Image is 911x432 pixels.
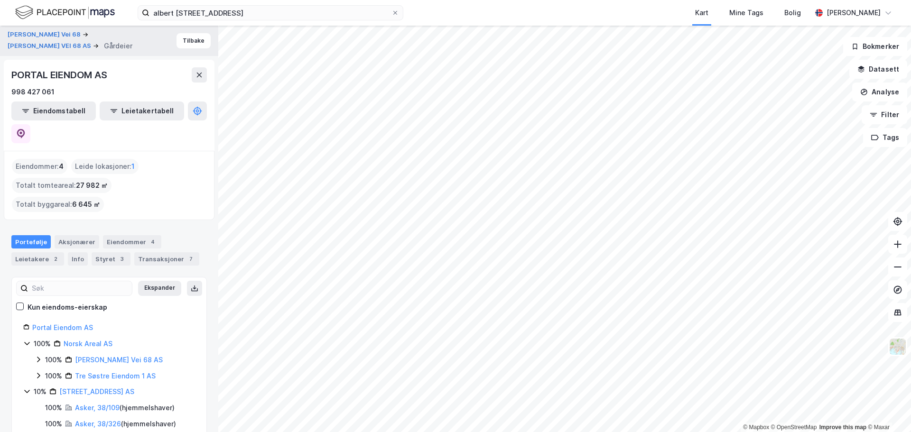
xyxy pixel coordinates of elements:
[12,197,104,212] div: Totalt byggareal :
[12,178,112,193] div: Totalt tomteareal :
[75,372,156,380] a: Tre Søstre Eiendom 1 AS
[34,338,51,349] div: 100%
[51,254,60,264] div: 2
[11,101,96,120] button: Eiendomstabell
[695,7,708,18] div: Kart
[149,6,391,20] input: Søk på adresse, matrikkel, gårdeiere, leietakere eller personer
[8,41,93,51] button: [PERSON_NAME] VEI 68 AS
[59,161,64,172] span: 4
[76,180,108,191] span: 27 982 ㎡
[59,387,134,395] a: [STREET_ADDRESS] AS
[864,386,911,432] iframe: Chat Widget
[843,37,907,56] button: Bokmerker
[45,402,62,414] div: 100%
[784,7,801,18] div: Bolig
[138,281,181,296] button: Ekspander
[55,235,99,248] div: Aksjonærer
[863,128,907,147] button: Tags
[103,235,161,248] div: Eiendommer
[849,60,907,79] button: Datasett
[11,235,51,248] div: Portefølje
[64,340,112,348] a: Norsk Areal AS
[28,302,107,313] div: Kun eiendoms-eierskap
[743,424,769,431] a: Mapbox
[104,40,132,52] div: Gårdeier
[68,252,88,266] div: Info
[71,159,139,174] div: Leide lokasjoner :
[75,418,176,430] div: ( hjemmelshaver )
[45,354,62,366] div: 100%
[8,30,83,39] button: [PERSON_NAME] Vei 68
[862,105,907,124] button: Filter
[28,281,132,295] input: Søk
[45,370,62,382] div: 100%
[92,252,130,266] div: Styret
[100,101,184,120] button: Leietakertabell
[177,33,211,48] button: Tilbake
[11,86,55,98] div: 998 427 061
[852,83,907,101] button: Analyse
[34,386,46,397] div: 10%
[75,420,121,428] a: Asker, 38/326
[45,418,62,430] div: 100%
[72,199,100,210] span: 6 645 ㎡
[134,252,199,266] div: Transaksjoner
[117,254,127,264] div: 3
[819,424,866,431] a: Improve this map
[729,7,763,18] div: Mine Tags
[148,237,158,247] div: 4
[75,356,163,364] a: [PERSON_NAME] Vei 68 AS
[131,161,135,172] span: 1
[32,323,93,331] a: Portal Eiendom AS
[11,252,64,266] div: Leietakere
[12,159,67,174] div: Eiendommer :
[75,402,175,414] div: ( hjemmelshaver )
[15,4,115,21] img: logo.f888ab2527a4732fd821a326f86c7f29.svg
[75,404,120,412] a: Asker, 38/109
[186,254,195,264] div: 7
[771,424,817,431] a: OpenStreetMap
[827,7,881,18] div: [PERSON_NAME]
[889,338,907,356] img: Z
[11,67,109,83] div: PORTAL EIENDOM AS
[864,386,911,432] div: Kontrollprogram for chat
